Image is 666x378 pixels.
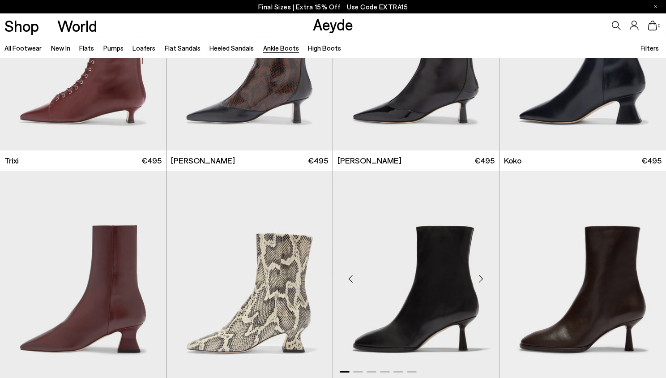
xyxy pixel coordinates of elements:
a: Flats [79,44,94,52]
a: Ankle Boots [263,44,299,52]
a: [PERSON_NAME] €495 [166,150,333,171]
span: [PERSON_NAME] [337,155,401,166]
a: Aeyde [313,15,353,34]
span: €495 [141,155,162,166]
span: Navigate to /collections/ss25-final-sizes [347,3,408,11]
span: €495 [308,155,328,166]
a: Pumps [103,44,124,52]
div: Previous slide [337,265,364,292]
div: Next slide [468,265,495,292]
a: High Boots [308,44,342,52]
p: Final Sizes | Extra 15% Off [258,1,408,13]
a: Koko €495 [499,150,666,171]
span: [PERSON_NAME] [171,155,235,166]
a: [PERSON_NAME] €495 [333,150,499,171]
span: €495 [641,155,662,166]
a: Heeled Sandals [209,44,254,52]
a: World [57,18,97,34]
a: New In [51,44,70,52]
span: Trixi [4,155,19,166]
a: Loafers [132,44,155,52]
span: 0 [657,23,662,28]
a: All Footwear [4,44,42,52]
a: 0 [648,21,657,30]
a: Shop [4,18,39,34]
span: €495 [474,155,495,166]
a: Flat Sandals [165,44,201,52]
span: Filters [641,44,659,52]
span: Koko [504,155,521,166]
